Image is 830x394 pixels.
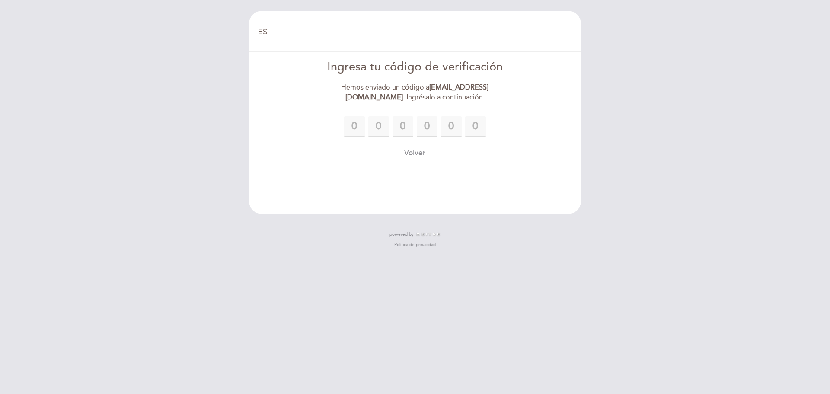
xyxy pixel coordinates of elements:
div: Ingresa tu código de verificación [316,59,514,76]
input: 0 [368,116,389,137]
div: Hemos enviado un código a . Ingrésalo a continuación. [316,83,514,103]
span: powered by [389,231,414,237]
a: Política de privacidad [394,242,436,248]
a: powered by [389,231,441,237]
input: 0 [465,116,486,137]
button: Volver [404,147,426,158]
input: 0 [393,116,413,137]
input: 0 [417,116,437,137]
input: 0 [441,116,462,137]
input: 0 [344,116,365,137]
img: MEITRE [416,232,441,237]
strong: [EMAIL_ADDRESS][DOMAIN_NAME] [345,83,489,102]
